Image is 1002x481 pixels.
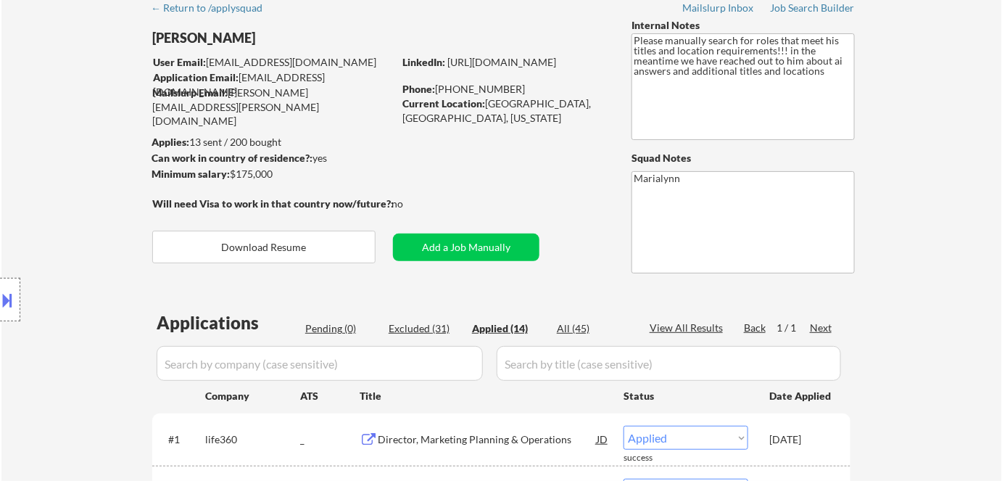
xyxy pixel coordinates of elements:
div: 1 / 1 [777,321,810,335]
div: [GEOGRAPHIC_DATA], [GEOGRAPHIC_DATA], [US_STATE] [402,96,608,125]
div: Next [810,321,833,335]
div: [PHONE_NUMBER] [402,82,608,96]
strong: Phone: [402,83,435,95]
strong: Will need Visa to work in that country now/future?: [152,197,394,210]
div: Mailslurp Inbox [682,3,755,13]
div: 13 sent / 200 bought [152,135,393,149]
div: [DATE] [769,432,833,447]
div: [EMAIL_ADDRESS][DOMAIN_NAME] [153,55,393,70]
a: ← Return to /applysquad [151,2,276,17]
div: no [392,197,433,211]
strong: User Email: [153,56,206,68]
div: Squad Notes [632,151,855,165]
strong: Current Location: [402,97,485,110]
div: View All Results [650,321,727,335]
input: Search by title (case sensitive) [497,346,841,381]
button: Download Resume [152,231,376,263]
div: [EMAIL_ADDRESS][DOMAIN_NAME] [153,70,393,99]
input: Search by company (case sensitive) [157,346,483,381]
div: $175,000 [152,167,393,181]
div: All (45) [557,321,629,336]
div: Director, Marketing Planning & Operations [378,432,597,447]
div: Internal Notes [632,18,855,33]
div: Back [744,321,767,335]
div: _ [300,432,360,447]
div: Pending (0) [305,321,378,336]
div: Applied (14) [472,321,545,336]
div: ATS [300,389,360,403]
div: Job Search Builder [770,3,855,13]
div: success [624,452,682,464]
div: JD [595,426,610,452]
div: Date Applied [769,389,833,403]
div: Status [624,382,748,408]
div: yes [152,151,389,165]
strong: Mailslurp Email: [152,86,228,99]
button: Add a Job Manually [393,234,539,261]
strong: Application Email: [153,71,239,83]
strong: LinkedIn: [402,56,445,68]
a: [URL][DOMAIN_NAME] [447,56,556,68]
a: Mailslurp Inbox [682,2,755,17]
a: Job Search Builder [770,2,855,17]
div: ← Return to /applysquad [151,3,276,13]
div: Title [360,389,610,403]
div: [PERSON_NAME] [152,29,450,47]
div: Excluded (31) [389,321,461,336]
div: [PERSON_NAME][EMAIL_ADDRESS][PERSON_NAME][DOMAIN_NAME] [152,86,393,128]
